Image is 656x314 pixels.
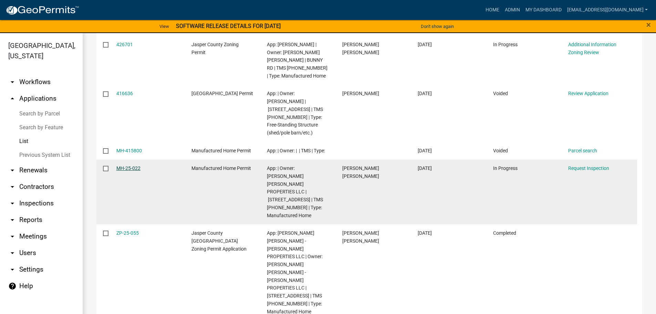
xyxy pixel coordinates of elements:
[191,148,251,153] span: Manufactured Home Permit
[191,91,253,96] span: Jasper County Building Permit
[418,148,432,153] span: 05/04/2025
[191,165,251,171] span: Manufactured Home Permit
[8,94,17,103] i: arrow_drop_up
[418,21,457,32] button: Don't show again
[568,165,609,171] a: Request Inspection
[8,199,17,207] i: arrow_drop_down
[523,3,564,17] a: My Dashboard
[568,91,608,96] a: Review Application
[493,42,518,47] span: In Progress
[191,230,247,252] span: Jasper County SC Zoning Permit Application
[116,230,139,236] a: ZP-25-055
[646,20,651,30] span: ×
[116,165,140,171] a: MH-25-022
[483,3,502,17] a: Home
[8,216,17,224] i: arrow_drop_down
[191,42,239,55] span: Jasper County Zoning Permit
[176,23,281,29] strong: SOFTWARE RELEASE DETAILS FOR [DATE]
[342,91,379,96] span: Christopher L Bright
[418,230,432,236] span: 02/26/2025
[267,91,323,135] span: App: | Owner: BRIGHT CHRISTOPHER L | 11800 Speedway Blvd | TMS 040-00-02-165 | Type: Free-Standin...
[8,232,17,241] i: arrow_drop_down
[342,230,379,244] span: SANTOS ALBERTO REYES CRUZ
[8,282,17,290] i: help
[8,249,17,257] i: arrow_drop_down
[493,148,508,153] span: Voided
[418,91,432,96] span: 05/06/2025
[116,91,133,96] a: 416636
[418,165,432,171] span: 02/26/2025
[8,78,17,86] i: arrow_drop_down
[646,21,651,29] button: Close
[342,42,379,55] span: darwin joel reyes cruz
[8,265,17,274] i: arrow_drop_down
[157,21,172,32] a: View
[342,165,379,179] span: SANTOS ALBERTO REYES CRUZ
[8,183,17,191] i: arrow_drop_down
[116,42,133,47] a: 426701
[418,42,432,47] span: 05/27/2025
[116,148,142,153] a: MH-415800
[8,166,17,174] i: arrow_drop_down
[564,3,650,17] a: [EMAIL_ADDRESS][DOMAIN_NAME]
[502,3,523,17] a: Admin
[493,230,516,236] span: Completed
[493,91,508,96] span: Voided
[267,42,327,79] span: App: Darwin Reyes | Owner: CRUZ SANTOS ALBERTO REYES | BUNNY RD | TMS 050-01-00-017 | Type: Manuf...
[568,42,616,55] a: Additional Information Zoning Review
[267,148,325,153] span: App: | Owner: | | TMS | Type:
[267,165,323,218] span: App: | Owner: Santos Alberto Reyes Cruz - MARLON PROPERTIES LLC | 800 BUNNY RD | TMS 050-01-00-01...
[493,165,518,171] span: In Progress
[568,148,597,153] a: Parcel search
